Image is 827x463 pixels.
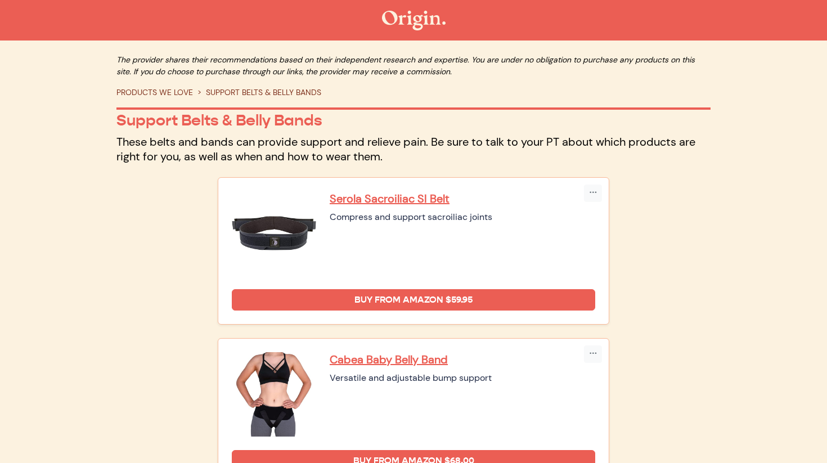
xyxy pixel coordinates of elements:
p: Support Belts & Belly Bands [116,111,711,130]
a: Serola Sacroiliac SI Belt [330,191,595,206]
img: The Origin Shop [382,11,446,30]
a: PRODUCTS WE LOVE [116,87,193,97]
div: Compress and support sacroiliac joints [330,210,595,224]
p: These belts and bands can provide support and relieve pain. Be sure to talk to your PT about whic... [116,134,711,164]
a: Buy from Amazon $59.95 [232,289,595,311]
a: Cabea Baby Belly Band [330,352,595,367]
img: Cabea Baby Belly Band [232,352,316,437]
img: Serola Sacroiliac SI Belt [232,191,316,276]
div: Versatile and adjustable bump support [330,371,595,385]
li: SUPPORT BELTS & BELLY BANDS [193,87,321,98]
p: The provider shares their recommendations based on their independent research and expertise. You ... [116,54,711,78]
